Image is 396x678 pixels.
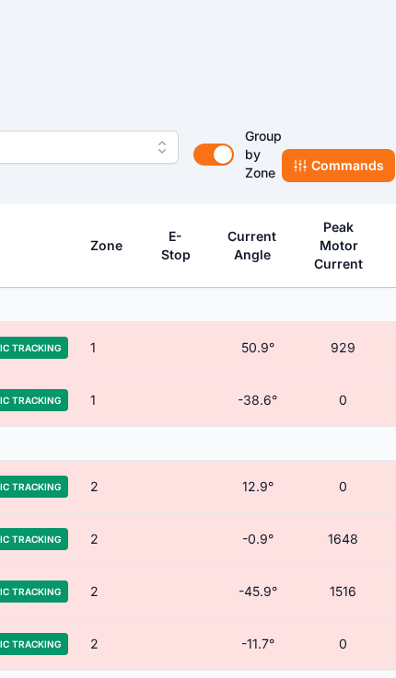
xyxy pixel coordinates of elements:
td: 0 [300,618,386,671]
div: Current Angle [226,227,279,264]
td: 929 [300,322,386,374]
button: Zone [90,224,137,268]
td: 0 [300,374,386,427]
td: 1516 [300,566,386,618]
td: 1648 [300,513,386,566]
span: Group by Zone [245,128,282,180]
td: 0 [300,461,386,513]
div: Zone [90,236,122,255]
td: 12.9° [215,461,300,513]
button: Peak Motor Current [311,205,375,286]
td: -45.9° [215,566,300,618]
td: 1 [79,322,148,374]
td: 2 [79,513,148,566]
div: Peak Motor Current [311,218,367,273]
td: -0.9° [215,513,300,566]
td: 1 [79,374,148,427]
td: 2 [79,461,148,513]
button: Commands [282,149,395,182]
td: -38.6° [215,374,300,427]
td: 2 [79,618,148,671]
button: E-Stop [159,214,204,277]
button: Current Angle [226,214,289,277]
td: 2 [79,566,148,618]
td: 50.9° [215,322,300,374]
div: E-Stop [159,227,192,264]
td: -11.7° [215,618,300,671]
